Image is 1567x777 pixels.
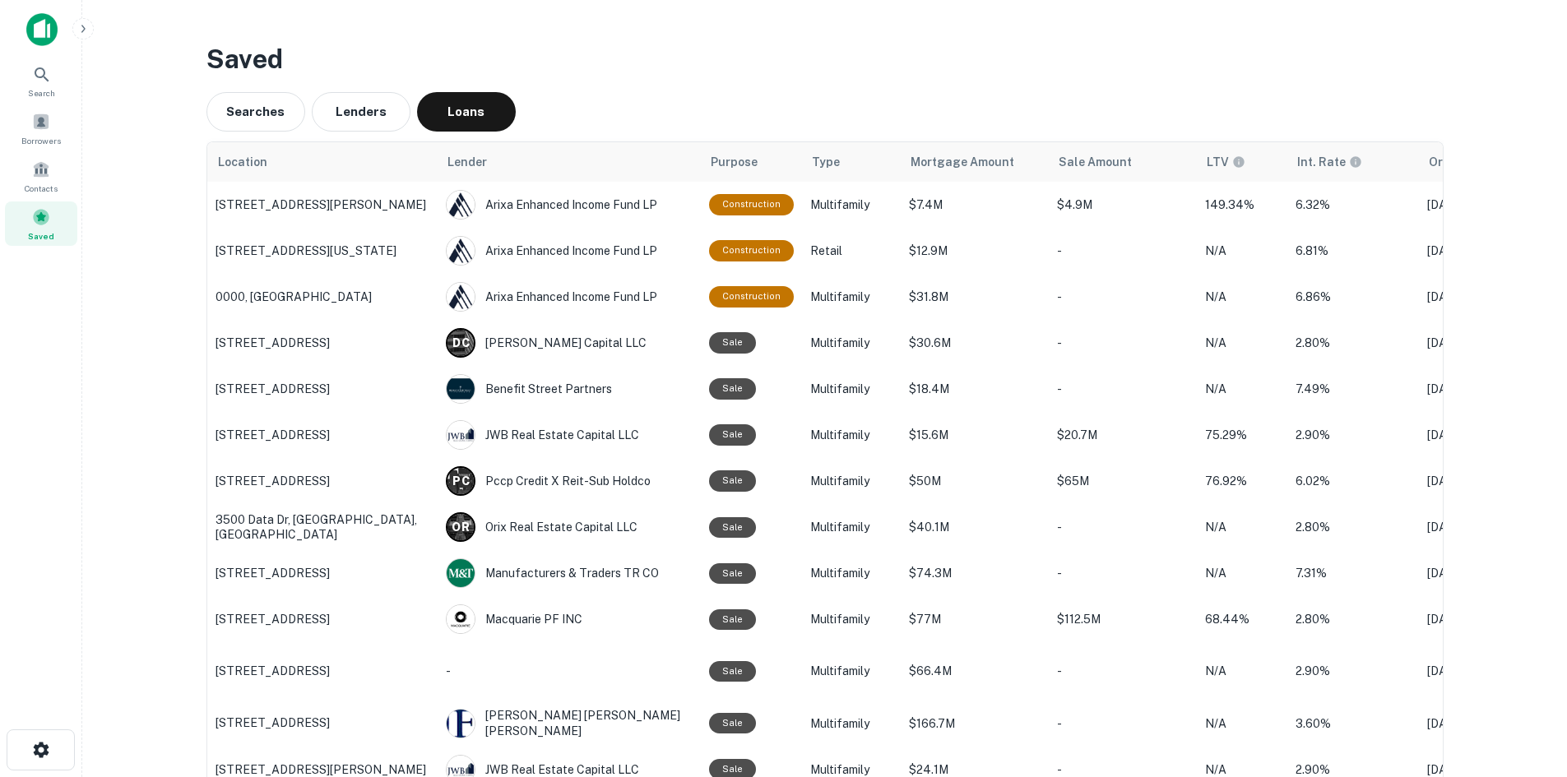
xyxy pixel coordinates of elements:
p: [STREET_ADDRESS][PERSON_NAME] [216,762,429,777]
span: Type [812,152,840,172]
p: $20.7M [1057,426,1189,444]
img: picture [447,605,475,633]
img: picture [447,559,475,587]
p: 3.60% [1296,715,1411,733]
img: picture [447,375,475,403]
p: $65M [1057,472,1189,490]
p: 2.90% [1296,662,1411,680]
div: JWB Real Estate Capital LLC [446,420,693,450]
p: 2.80% [1296,334,1411,352]
p: $40.1M [909,518,1041,536]
div: Manufacturers & Traders TR CO [446,558,693,588]
p: [STREET_ADDRESS] [216,428,429,442]
p: - [1057,518,1189,536]
span: Search [28,86,55,99]
th: Location [207,142,438,182]
div: This loan purpose was for construction [709,286,794,307]
span: Sale Amount [1059,152,1132,172]
div: Arixa Enhanced Income Fund LP [446,282,693,312]
p: $66.4M [909,662,1041,680]
div: Sale [709,713,756,733]
th: Mortgage Amount [901,142,1049,182]
div: Macquarie PF INC [446,604,693,634]
span: Location [217,152,267,172]
div: Sale [709,470,756,491]
div: Arixa Enhanced Income Fund LP [446,236,693,266]
p: - [1057,715,1189,733]
p: N/A [1205,380,1279,398]
a: Saved [5,201,77,246]
div: Contacts [5,154,77,198]
p: - [1057,334,1189,352]
button: Searches [206,92,305,132]
div: Sale [709,424,756,445]
span: Mortgage Amount [911,152,1014,172]
p: 76.92% [1205,472,1279,490]
h6: LTV [1207,153,1229,171]
div: LTVs displayed on the website are for informational purposes only and may be reported incorrectly... [1207,153,1245,171]
p: $4.9M [1057,196,1189,214]
div: Sale [709,517,756,538]
p: $18.4M [909,380,1041,398]
p: D C [452,335,469,352]
p: [STREET_ADDRESS] [216,566,429,580]
p: $74.3M [909,564,1041,582]
p: 2.80% [1296,610,1411,628]
th: Type [802,142,901,182]
p: Multifamily [810,196,892,214]
div: The interest rates displayed on the website are for informational purposes only and may be report... [1297,153,1362,171]
div: This loan purpose was for construction [709,240,794,261]
p: N/A [1205,288,1279,306]
p: 6.81% [1296,242,1411,260]
div: Search [5,58,77,103]
div: Sale [709,378,756,399]
div: Sale [709,332,756,353]
span: Borrowers [21,134,61,147]
div: [PERSON_NAME] Capital LLC [446,328,693,358]
p: - [1057,288,1189,306]
span: Purpose [711,152,758,172]
p: N/A [1205,242,1279,260]
th: LTVs displayed on the website are for informational purposes only and may be reported incorrectly... [1197,142,1287,182]
p: Multifamily [810,610,892,628]
p: [STREET_ADDRESS] [216,715,429,730]
p: Multifamily [810,518,892,536]
p: 3500 Data Dr, [GEOGRAPHIC_DATA], [GEOGRAPHIC_DATA] [216,512,429,542]
p: $12.9M [909,242,1041,260]
th: Sale Amount [1049,142,1197,182]
span: Saved [28,229,54,243]
th: The interest rates displayed on the website are for informational purposes only and may be report... [1287,142,1419,182]
iframe: Chat Widget [1485,645,1567,724]
div: This loan purpose was for construction [709,194,794,215]
div: Pccp Credit X Reit-sub Holdco [446,466,693,496]
p: [STREET_ADDRESS][PERSON_NAME] [216,197,429,212]
h6: Int. Rate [1297,153,1346,171]
p: $50M [909,472,1041,490]
p: $77M [909,610,1041,628]
p: $30.6M [909,334,1041,352]
img: picture [447,283,475,311]
p: 7.31% [1296,564,1411,582]
p: Multifamily [810,380,892,398]
p: Multifamily [810,715,892,733]
th: Lender [438,142,701,182]
span: Contacts [25,182,58,195]
p: $15.6M [909,426,1041,444]
p: N/A [1205,334,1279,352]
p: 75.29% [1205,426,1279,444]
p: Multifamily [810,472,892,490]
p: [STREET_ADDRESS] [216,474,429,488]
th: Purpose [701,142,802,182]
div: Benefit Street Partners [446,374,693,404]
p: - [1057,662,1189,680]
p: 2.90% [1296,426,1411,444]
a: Borrowers [5,106,77,150]
p: $31.8M [909,288,1041,306]
div: Sale [709,609,756,630]
div: Sale [709,563,756,584]
p: $112.5M [1057,610,1189,628]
